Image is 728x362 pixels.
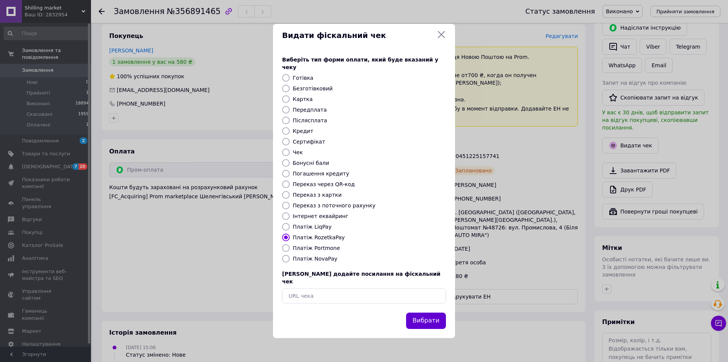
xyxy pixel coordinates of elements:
label: Передплата [293,107,327,113]
label: Переказ з поточного рахунку [293,202,375,209]
span: [PERSON_NAME] додайте посилання на фіскальний чек [282,271,441,285]
label: Картка [293,96,313,102]
button: Вибрати [406,313,446,329]
label: Платіж NovaPay [293,256,337,262]
label: Платіж Portmone [293,245,340,251]
span: Виберіть тип форми оплати, який буде вказаний у чеку [282,57,438,70]
label: Переказ через QR-код [293,181,355,187]
span: Видати фіскальний чек [282,30,434,41]
label: Платіж LiqPay [293,224,331,230]
input: URL чека [282,288,446,304]
label: Погашення кредиту [293,171,349,177]
label: Бонусні бали [293,160,329,166]
label: Готівка [293,75,313,81]
label: Безготівковий [293,85,333,92]
label: Інтернет еквайринг [293,213,348,219]
label: Чек [293,149,303,155]
label: Переказ з картки [293,192,342,198]
label: Кредит [293,128,313,134]
label: Післясплата [293,117,327,123]
label: Сертифікат [293,139,325,145]
label: Платіж RozetkaPay [293,234,345,240]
